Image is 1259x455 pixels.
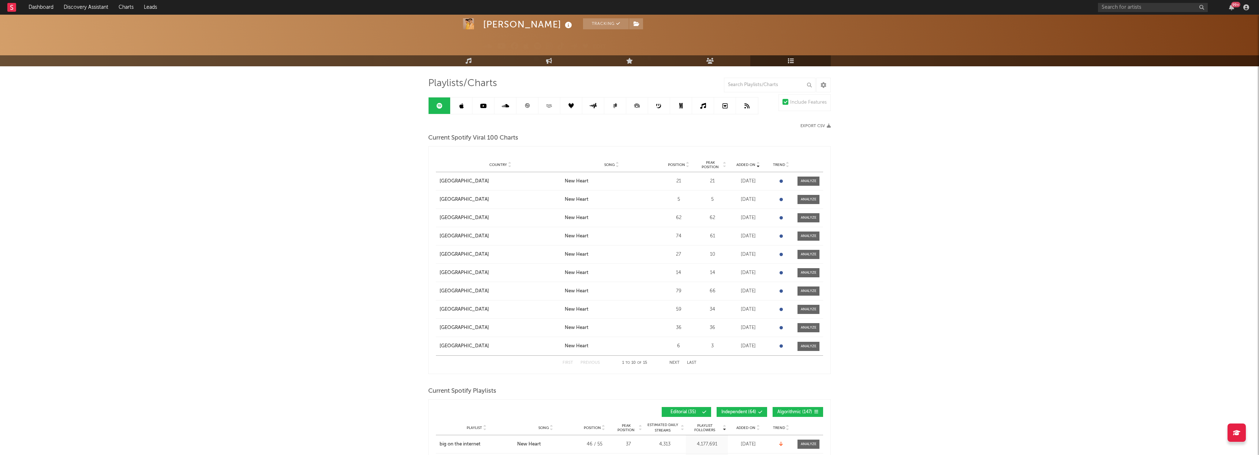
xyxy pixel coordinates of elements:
[565,269,589,277] div: New Heart
[1098,3,1208,12] input: Search for artists
[699,269,726,277] div: 14
[699,343,726,350] div: 3
[662,196,695,203] div: 5
[1229,4,1234,10] button: 99+
[662,251,695,258] div: 27
[730,40,755,45] span: 18,873
[483,18,574,30] div: [PERSON_NAME]
[644,53,679,64] button: Summary
[699,196,726,203] div: 5
[646,441,684,448] div: 4,313
[578,441,611,448] div: 46 / 55
[440,324,561,332] a: [GEOGRAPHIC_DATA]
[699,160,722,169] span: Peak Position
[428,79,497,88] span: Playlists/Charts
[440,251,561,258] a: [GEOGRAPHIC_DATA]
[440,306,489,313] div: [GEOGRAPHIC_DATA]
[688,441,726,448] div: 4,177,691
[662,288,695,295] div: 79
[440,306,561,313] a: [GEOGRAPHIC_DATA]
[717,407,767,417] button: Independent(64)
[440,233,561,240] a: [GEOGRAPHIC_DATA]
[440,269,561,277] a: [GEOGRAPHIC_DATA]
[614,359,655,367] div: 1 10 15
[565,324,589,332] div: New Heart
[730,214,766,222] div: [DATE]
[428,134,518,143] span: Current Spotify Viral 100 Charts
[483,32,559,41] div: [GEOGRAPHIC_DATA] | Pop
[440,178,561,185] a: [GEOGRAPHIC_DATA]
[440,343,489,350] div: [GEOGRAPHIC_DATA]
[565,196,658,203] a: New Heart
[440,288,561,295] a: [GEOGRAPHIC_DATA]
[669,361,680,365] button: Next
[565,233,658,240] a: New Heart
[662,214,695,222] div: 62
[440,214,561,222] a: [GEOGRAPHIC_DATA]
[662,407,711,417] button: Editorial(35)
[440,251,489,258] div: [GEOGRAPHIC_DATA]
[662,324,695,332] div: 36
[565,251,589,258] div: New Heart
[565,214,658,222] a: New Heart
[625,361,630,365] span: to
[565,288,589,295] div: New Heart
[428,387,496,396] span: Current Spotify Playlists
[440,214,489,222] div: [GEOGRAPHIC_DATA]
[662,269,695,277] div: 14
[584,426,601,430] span: Position
[699,288,726,295] div: 66
[440,178,489,185] div: [GEOGRAPHIC_DATA]
[730,196,766,203] div: [DATE]
[604,163,615,167] span: Song
[699,306,726,313] div: 34
[688,423,722,432] span: Playlist Followers
[565,214,589,222] div: New Heart
[730,288,766,295] div: [DATE]
[662,233,695,240] div: 74
[580,361,600,365] button: Previous
[440,324,489,332] div: [GEOGRAPHIC_DATA]
[565,269,658,277] a: New Heart
[565,343,589,350] div: New Heart
[800,124,831,128] button: Export CSV
[773,426,785,430] span: Trend
[483,53,529,64] button: Tracking
[538,426,549,430] span: Song
[440,233,489,240] div: [GEOGRAPHIC_DATA]
[662,178,695,185] div: 21
[563,361,573,365] button: First
[730,441,766,448] div: [DATE]
[583,18,629,29] button: Tracking
[440,288,489,295] div: [GEOGRAPHIC_DATA]
[565,233,589,240] div: New Heart
[668,163,685,167] span: Position
[730,251,766,258] div: [DATE]
[440,196,489,203] div: [GEOGRAPHIC_DATA]
[614,441,642,448] div: 37
[730,324,766,332] div: [DATE]
[699,251,726,258] div: 10
[608,55,636,63] span: Benchmark
[699,178,726,185] div: 21
[489,163,507,167] span: Country
[736,426,755,430] span: Added On
[736,163,755,167] span: Added On
[565,178,589,185] div: New Heart
[614,423,638,432] span: Peak Position
[565,251,658,258] a: New Heart
[730,343,766,350] div: [DATE]
[730,233,766,240] div: [DATE]
[773,407,823,417] button: Algorithmic(147)
[730,50,808,55] span: 1,808,099 Monthly Listeners
[781,30,817,35] span: 11,900,000
[440,196,561,203] a: [GEOGRAPHIC_DATA]
[565,306,589,313] div: New Heart
[781,20,813,25] span: 3,155,824
[440,441,481,448] div: big on the internet
[721,410,756,414] span: Independent ( 64 )
[565,178,658,185] a: New Heart
[730,20,762,25] span: 1,155,109
[666,410,700,414] span: Editorial ( 35 )
[547,53,594,64] button: Email AlertsOn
